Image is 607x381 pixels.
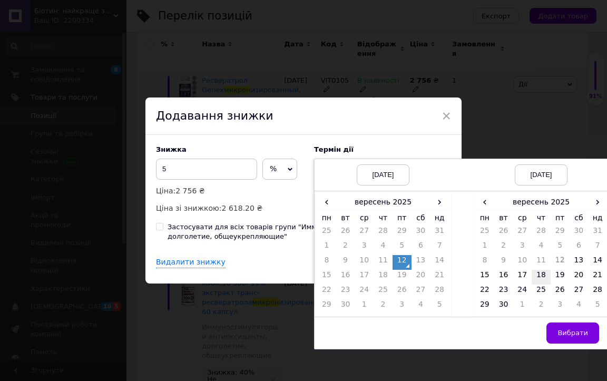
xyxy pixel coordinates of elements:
[430,226,449,240] td: 31
[355,210,374,226] th: ср
[588,210,607,226] th: нд
[532,240,551,255] td: 4
[494,255,513,270] td: 9
[475,270,494,285] td: 15
[393,285,412,299] td: 26
[515,164,567,185] div: [DATE]
[557,329,588,337] span: Вибрати
[430,299,449,314] td: 5
[355,226,374,240] td: 27
[336,255,355,270] td: 9
[430,255,449,270] td: 14
[430,270,449,285] td: 21
[412,240,430,255] td: 6
[494,226,513,240] td: 26
[412,226,430,240] td: 30
[317,240,336,255] td: 1
[393,226,412,240] td: 29
[570,255,589,270] td: 13
[317,194,336,210] span: ‹
[588,194,607,210] span: ›
[570,285,589,299] td: 27
[336,240,355,255] td: 2
[570,240,589,255] td: 6
[156,159,257,180] input: 0
[430,210,449,226] th: нд
[168,222,451,241] div: Застосувати для всіх товарів групи "Иммуностимуляторы и антиоксиданты, долголетие, общеукрепляющие"
[374,240,393,255] td: 4
[570,226,589,240] td: 30
[513,299,532,314] td: 1
[551,299,570,314] td: 3
[588,226,607,240] td: 31
[494,270,513,285] td: 16
[156,109,273,122] span: Додавання знижки
[374,255,393,270] td: 11
[374,285,393,299] td: 25
[175,187,204,195] span: 2 756 ₴
[513,210,532,226] th: ср
[513,285,532,299] td: 24
[355,240,374,255] td: 3
[532,210,551,226] th: чт
[374,299,393,314] td: 2
[317,210,336,226] th: пн
[412,285,430,299] td: 27
[570,270,589,285] td: 20
[494,194,589,210] th: вересень 2025
[588,255,607,270] td: 14
[314,145,451,153] label: Термін дії
[393,270,412,285] td: 19
[336,270,355,285] td: 16
[513,226,532,240] td: 27
[475,285,494,299] td: 22
[475,194,494,210] span: ‹
[442,107,451,125] span: ×
[355,255,374,270] td: 10
[156,202,303,214] p: Ціна зі знижкою:
[551,270,570,285] td: 19
[546,323,599,344] button: Вибрати
[156,185,303,197] p: Ціна:
[374,270,393,285] td: 18
[430,240,449,255] td: 7
[393,255,412,270] td: 12
[532,285,551,299] td: 25
[412,255,430,270] td: 13
[494,210,513,226] th: вт
[355,270,374,285] td: 17
[494,240,513,255] td: 2
[355,299,374,314] td: 1
[156,145,187,153] span: Знижка
[336,210,355,226] th: вт
[494,285,513,299] td: 23
[317,299,336,314] td: 29
[222,204,263,212] span: 2 618.20 ₴
[336,194,430,210] th: вересень 2025
[430,194,449,210] span: ›
[494,299,513,314] td: 30
[393,240,412,255] td: 5
[475,210,494,226] th: пн
[551,226,570,240] td: 29
[532,226,551,240] td: 28
[336,299,355,314] td: 30
[355,285,374,299] td: 24
[513,240,532,255] td: 3
[412,270,430,285] td: 20
[588,285,607,299] td: 28
[317,255,336,270] td: 8
[156,257,226,268] div: Видалити знижку
[336,285,355,299] td: 23
[570,210,589,226] th: сб
[317,226,336,240] td: 25
[430,285,449,299] td: 28
[551,210,570,226] th: пт
[374,210,393,226] th: чт
[588,240,607,255] td: 7
[551,285,570,299] td: 26
[551,255,570,270] td: 12
[532,255,551,270] td: 11
[357,164,409,185] div: [DATE]
[513,255,532,270] td: 10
